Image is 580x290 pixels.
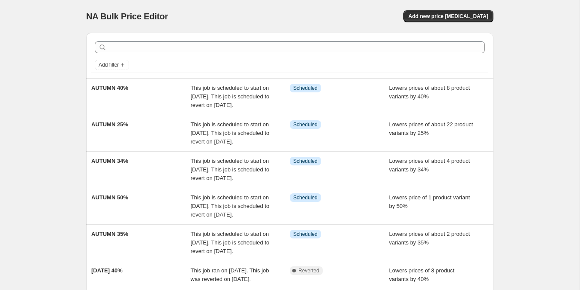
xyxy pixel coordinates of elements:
[389,158,470,173] span: Lowers prices of about 4 product variants by 34%
[99,61,119,68] span: Add filter
[191,194,270,218] span: This job is scheduled to start on [DATE]. This job is scheduled to revert on [DATE].
[389,194,470,209] span: Lowers price of 1 product variant by 50%
[293,121,318,128] span: Scheduled
[389,85,470,100] span: Lowers prices of about 8 product variants by 40%
[409,13,488,20] span: Add new price [MEDICAL_DATA]
[191,85,270,108] span: This job is scheduled to start on [DATE]. This job is scheduled to revert on [DATE].
[293,194,318,201] span: Scheduled
[191,158,270,181] span: This job is scheduled to start on [DATE]. This job is scheduled to revert on [DATE].
[86,12,168,21] span: NA Bulk Price Editor
[91,267,123,274] span: [DATE] 40%
[293,158,318,165] span: Scheduled
[403,10,493,22] button: Add new price [MEDICAL_DATA]
[91,121,128,128] span: AUTUMN 25%
[293,85,318,92] span: Scheduled
[191,267,269,282] span: This job ran on [DATE]. This job was reverted on [DATE].
[95,60,129,70] button: Add filter
[91,158,128,164] span: AUTUMN 34%
[191,231,270,254] span: This job is scheduled to start on [DATE]. This job is scheduled to revert on [DATE].
[389,267,454,282] span: Lowers prices of 8 product variants by 40%
[191,121,270,145] span: This job is scheduled to start on [DATE]. This job is scheduled to revert on [DATE].
[389,231,470,246] span: Lowers prices of about 2 product variants by 35%
[91,194,128,201] span: AUTUMN 50%
[389,121,473,136] span: Lowers prices of about 22 product variants by 25%
[91,85,128,91] span: AUTUMN 40%
[91,231,128,237] span: AUTUMN 35%
[298,267,319,274] span: Reverted
[293,231,318,238] span: Scheduled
